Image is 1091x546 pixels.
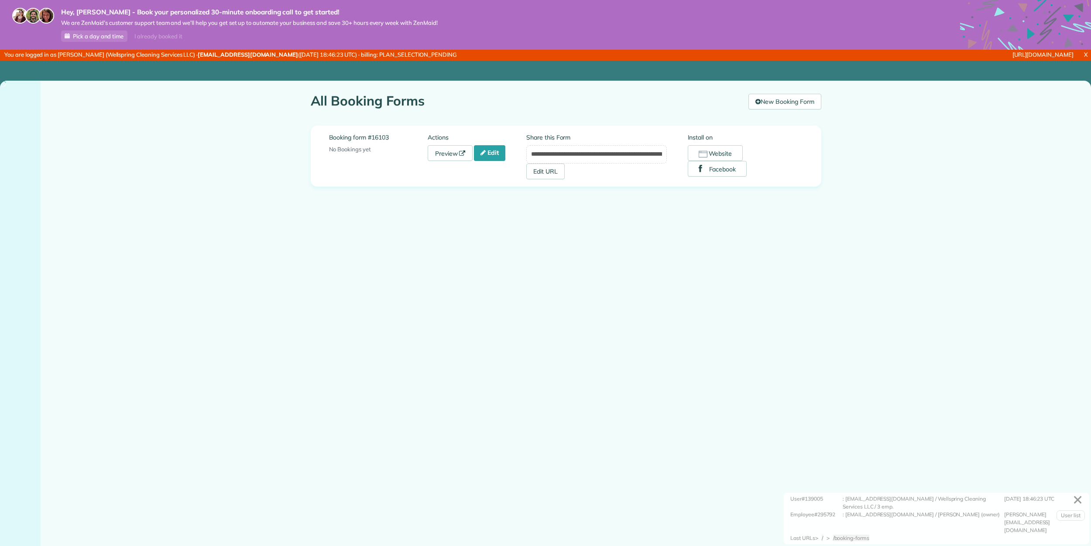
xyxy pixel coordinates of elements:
a: ✕ [1068,489,1087,511]
a: X [1081,50,1091,60]
div: : [EMAIL_ADDRESS][DOMAIN_NAME] / Wellspring Cleaning Services LLC / 3 emp. [843,495,1004,511]
a: Edit [474,145,505,161]
a: [URL][DOMAIN_NAME] [1012,51,1074,58]
span: We are ZenMaid’s customer support team and we’ll help you get set up to automate your business an... [61,19,438,27]
span: /booking-forms [833,535,869,541]
a: Pick a day and time [61,31,127,42]
label: Booking form #16103 [329,133,428,142]
img: maria-72a9807cf96188c08ef61303f053569d2e2a8a1cde33d635c8a3ac13582a053d.jpg [12,8,28,24]
label: Actions [428,133,526,142]
div: > > [815,534,873,542]
label: Install on [688,133,803,142]
img: jorge-587dff0eeaa6aab1f244e6dc62b8924c3b6ad411094392a53c71c6c4a576187d.jpg [25,8,41,24]
div: Employee#295792 [790,511,843,534]
a: User list [1057,510,1085,521]
div: I already booked it [129,31,187,42]
span: / [822,535,823,541]
div: [PERSON_NAME][EMAIL_ADDRESS][DOMAIN_NAME] [1004,511,1083,534]
div: : [EMAIL_ADDRESS][DOMAIN_NAME] / [PERSON_NAME] (owner) [843,511,1004,534]
a: New Booking Form [748,94,821,109]
strong: [EMAIL_ADDRESS][DOMAIN_NAME] [198,51,298,58]
span: No Bookings yet [329,146,371,153]
div: [DATE] 18:46:23 UTC [1004,495,1083,511]
button: Facebook [688,161,747,177]
h1: All Booking Forms [311,94,742,108]
a: Preview [428,145,473,161]
div: Last URLs [790,534,815,542]
div: User#139005 [790,495,843,511]
strong: Hey, [PERSON_NAME] - Book your personalized 30-minute onboarding call to get started! [61,8,438,17]
button: Website [688,145,743,161]
a: Edit URL [526,164,565,179]
img: michelle-19f622bdf1676172e81f8f8fba1fb50e276960ebfe0243fe18214015130c80e4.jpg [38,8,54,24]
label: Share this Form [526,133,667,142]
span: Pick a day and time [73,33,124,40]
